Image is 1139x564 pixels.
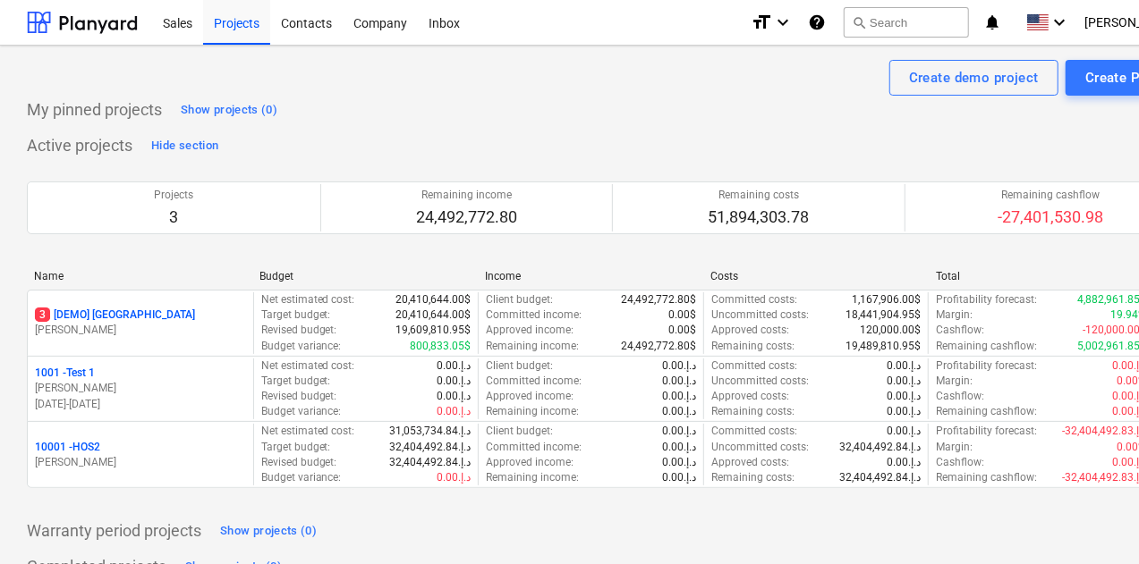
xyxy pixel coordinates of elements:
[147,131,223,160] button: Hide section
[486,358,553,374] p: Client budget :
[261,358,355,374] p: Net estimated cost :
[261,389,337,404] p: Revised budget :
[846,339,921,354] p: 19,489,810.95$
[437,470,471,485] p: 0.00د.إ.‏
[887,374,921,389] p: 0.00د.إ.‏
[711,404,795,419] p: Remaining costs :
[220,521,317,542] div: Show projects (0)
[662,374,696,389] p: 0.00د.إ.‏
[936,404,1037,419] p: Remaining cashflow :
[486,374,582,389] p: Committed income :
[486,440,582,455] p: Committed income :
[486,323,574,338] p: Approved income :
[998,188,1103,203] p: Remaining cashflow
[936,470,1037,485] p: Remaining cashflow :
[751,12,772,33] i: format_size
[711,339,795,354] p: Remaining costs :
[936,307,973,323] p: Margin :
[486,292,553,307] p: Client budget :
[154,206,193,228] p: 3
[259,270,471,282] div: Budget
[261,424,355,439] p: Net estimated cost :
[486,470,579,485] p: Remaining income :
[711,455,789,470] p: Approved costs :
[983,12,1001,33] i: notifications
[1050,478,1139,564] iframe: Chat Widget
[668,307,696,323] p: 0.00$
[860,323,921,338] p: 120,000.00$
[261,339,342,354] p: Budget variance :
[711,323,789,338] p: Approved costs :
[486,307,582,323] p: Committed income :
[1049,12,1070,33] i: keyboard_arrow_down
[662,404,696,419] p: 0.00د.إ.‏
[176,96,282,124] button: Show projects (0)
[410,339,471,354] p: 800,833.05$
[852,15,866,29] span: search
[27,135,132,156] p: Active projects
[662,440,696,455] p: 0.00د.إ.‏
[711,424,797,439] p: Committed costs :
[668,323,696,338] p: 0.00$
[887,424,921,439] p: 0.00د.إ.‏
[662,455,696,470] p: 0.00د.إ.‏
[936,358,1037,374] p: Profitability forecast :
[437,374,471,389] p: 0.00د.إ.‏
[662,424,696,439] p: 0.00د.إ.‏
[416,206,517,228] p: 24,492,772.80
[621,292,696,307] p: 24,492,772.80$
[35,381,246,396] p: [PERSON_NAME]
[389,455,471,470] p: 32,404,492.84د.إ.‏
[261,323,337,338] p: Revised budget :
[35,323,246,338] p: [PERSON_NAME]
[395,307,471,323] p: 20,410,644.00$
[486,339,579,354] p: Remaining income :
[711,358,797,374] p: Committed costs :
[1050,478,1139,564] div: Віджет чату
[437,404,471,419] p: 0.00د.إ.‏
[486,389,574,404] p: Approved income :
[887,455,921,470] p: 0.00د.إ.‏
[846,307,921,323] p: 18,441,904.95$
[710,270,922,282] div: Costs
[35,455,246,470] p: [PERSON_NAME]
[662,389,696,404] p: 0.00د.إ.‏
[936,323,984,338] p: Cashflow :
[181,100,277,121] div: Show projects (0)
[261,470,342,485] p: Budget variance :
[887,389,921,404] p: 0.00د.إ.‏
[887,358,921,374] p: 0.00د.إ.‏
[711,440,809,455] p: Uncommitted costs :
[261,292,355,307] p: Net estimated cost :
[936,339,1037,354] p: Remaining cashflow :
[261,455,337,470] p: Revised budget :
[711,292,797,307] p: Committed costs :
[35,307,50,322] span: 3
[261,440,331,455] p: Target budget :
[389,424,471,439] p: 31,053,734.84د.إ.‏
[708,188,809,203] p: Remaining costs
[35,307,246,338] div: 3[DEMO] [GEOGRAPHIC_DATA][PERSON_NAME]
[395,292,471,307] p: 20,410,644.00$
[416,188,517,203] p: Remaining income
[35,397,246,412] p: [DATE] - [DATE]
[772,12,794,33] i: keyboard_arrow_down
[909,66,1039,89] div: Create demo project
[216,517,321,545] button: Show projects (0)
[936,389,984,404] p: Cashflow :
[486,404,579,419] p: Remaining income :
[839,470,921,485] p: 32,404,492.84د.إ.‏
[936,374,973,389] p: Margin :
[389,440,471,455] p: 32,404,492.84د.إ.‏
[35,366,246,411] div: 1001 -Test 1[PERSON_NAME][DATE]-[DATE]
[936,424,1037,439] p: Profitability forecast :
[154,188,193,203] p: Projects
[711,307,809,323] p: Uncommitted costs :
[839,440,921,455] p: 32,404,492.84د.إ.‏
[151,136,218,156] div: Hide section
[35,440,246,470] div: 10001 -HOS2[PERSON_NAME]
[437,358,471,374] p: 0.00د.إ.‏
[711,470,795,485] p: Remaining costs :
[852,292,921,307] p: 1,167,906.00$
[437,389,471,404] p: 0.00د.إ.‏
